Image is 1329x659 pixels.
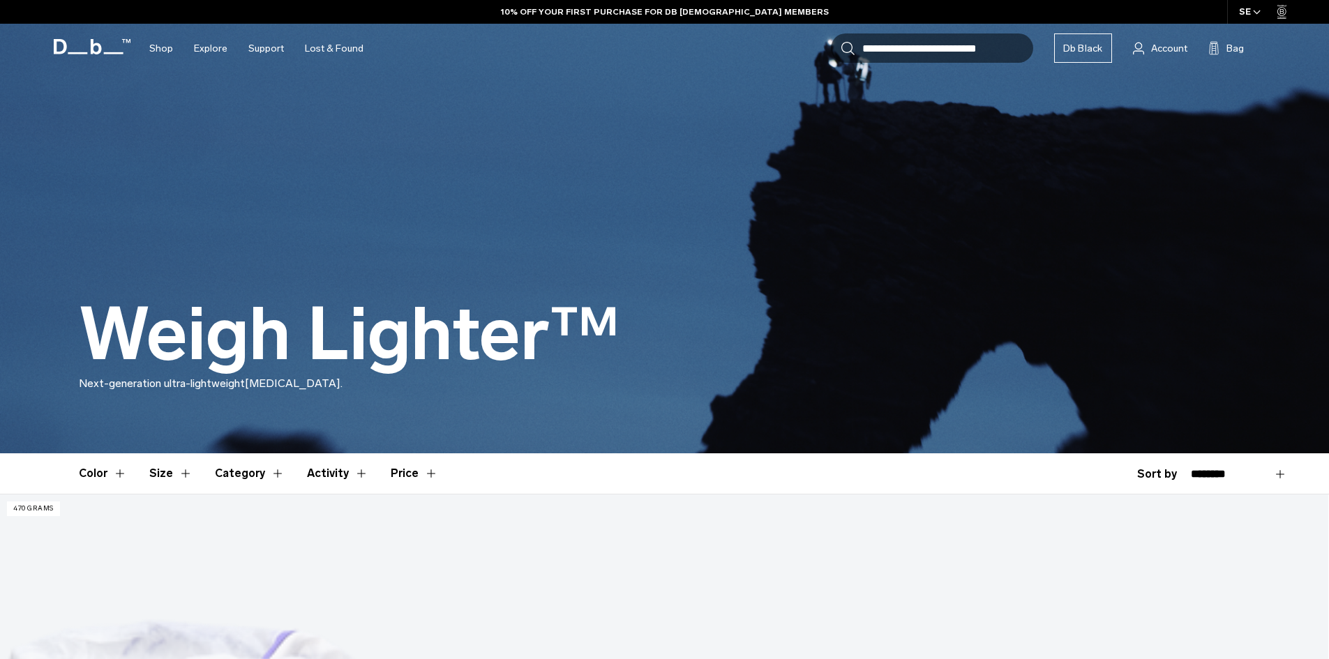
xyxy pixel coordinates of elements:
span: [MEDICAL_DATA]. [245,377,343,390]
a: Shop [149,24,173,73]
nav: Main Navigation [139,24,374,73]
button: Toggle Filter [307,453,368,494]
p: 470 grams [7,501,60,516]
button: Toggle Price [391,453,438,494]
a: Account [1133,40,1187,56]
a: 10% OFF YOUR FIRST PURCHASE FOR DB [DEMOGRAPHIC_DATA] MEMBERS [501,6,829,18]
span: Bag [1226,41,1244,56]
button: Bag [1208,40,1244,56]
span: Next-generation ultra-lightweight [79,377,245,390]
a: Lost & Found [305,24,363,73]
button: Toggle Filter [215,453,285,494]
a: Explore [194,24,227,73]
a: Support [248,24,284,73]
a: Db Black [1054,33,1112,63]
button: Toggle Filter [149,453,193,494]
h1: Weigh Lighter™ [79,294,620,375]
button: Toggle Filter [79,453,127,494]
span: Account [1151,41,1187,56]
